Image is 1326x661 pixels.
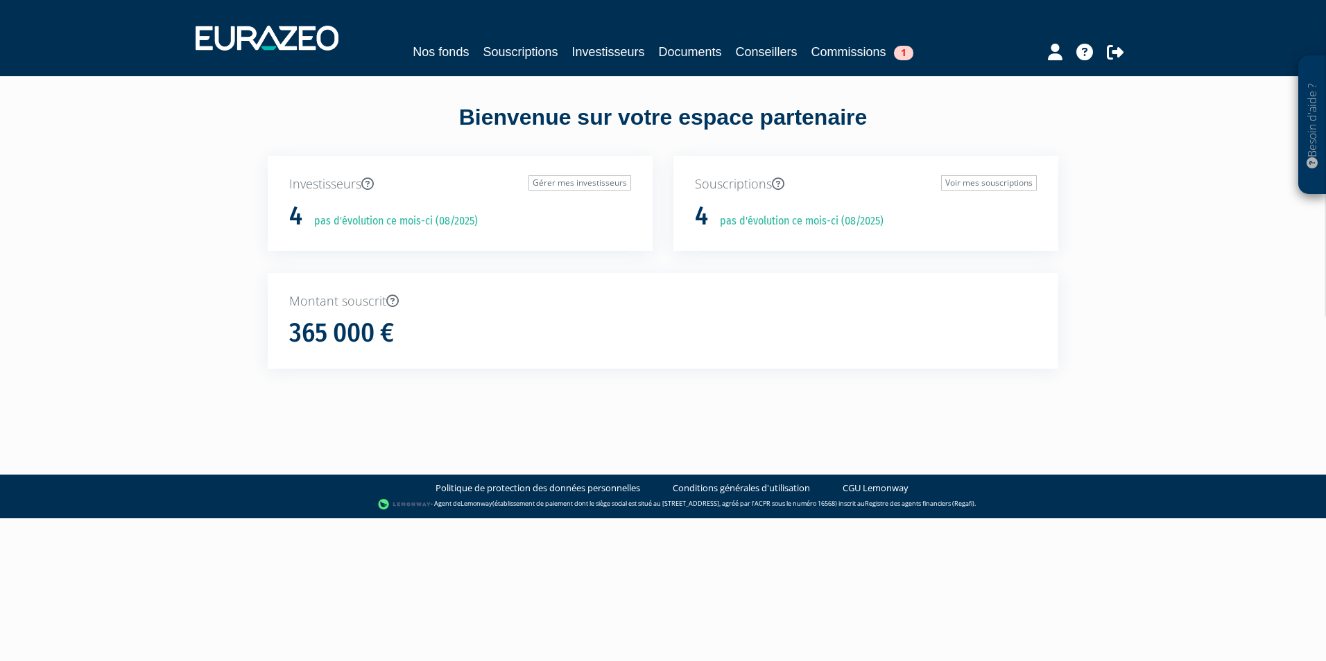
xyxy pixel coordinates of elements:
p: Montant souscrit [289,292,1037,310]
a: Politique de protection des données personnelles [436,482,640,495]
img: 1732889491-logotype_eurazeo_blanc_rvb.png [196,26,338,51]
a: Registre des agents financiers (Regafi) [865,499,974,508]
a: Souscriptions [483,42,558,62]
p: Investisseurs [289,175,631,193]
p: Besoin d'aide ? [1305,63,1320,188]
a: Voir mes souscriptions [941,175,1037,191]
p: pas d'évolution ce mois-ci (08/2025) [304,213,478,229]
a: Lemonway [460,499,492,508]
p: Souscriptions [695,175,1037,193]
a: Nos fonds [413,42,469,62]
a: Conseillers [736,42,798,62]
a: Investisseurs [571,42,644,62]
img: logo-lemonway.png [378,497,431,511]
a: Conditions générales d'utilisation [673,482,810,495]
span: 1 [894,46,913,60]
a: CGU Lemonway [843,482,909,495]
h1: 4 [695,202,708,231]
h1: 365 000 € [289,319,394,348]
a: Gérer mes investisseurs [528,175,631,191]
a: Documents [659,42,722,62]
p: pas d'évolution ce mois-ci (08/2025) [710,213,884,229]
a: Commissions1 [811,42,913,62]
div: - Agent de (établissement de paiement dont le siège social est situé au [STREET_ADDRESS], agréé p... [14,497,1312,511]
div: Bienvenue sur votre espace partenaire [257,102,1069,156]
h1: 4 [289,202,302,231]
